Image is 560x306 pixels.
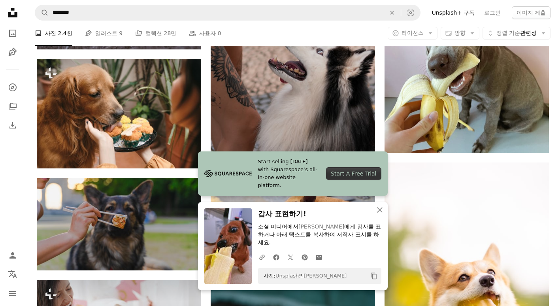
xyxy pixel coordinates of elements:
span: 라이선스 [402,30,424,36]
button: 클립보드에 복사하기 [367,269,381,283]
a: 일러스트 [5,44,21,60]
button: 정렬 기준관련성 [483,27,551,40]
img: 개에게 음식 한 접시를 먹이는 여자 [37,59,201,168]
span: Start selling [DATE] with Squarespace’s all-in-one website platform. [258,158,320,189]
button: Unsplash 검색 [35,5,49,20]
button: 메뉴 [5,285,21,301]
button: 시각적 검색 [401,5,420,20]
h3: 감사 표현하기! [258,208,381,220]
a: 프리스비를 입에 물고 풀밭에 누워 있는 개 [385,282,549,289]
button: 삭제 [383,5,401,20]
a: [PERSON_NAME] [304,273,347,279]
span: 28만 [164,29,177,38]
span: 방향 [454,30,466,36]
a: Unsplash+ 구독 [427,6,479,19]
a: 일러스트 9 [85,21,123,46]
form: 사이트 전체에서 이미지 찾기 [35,5,420,21]
a: 컬렉션 28만 [135,21,176,46]
a: 개에게 음식 한 접시를 먹이는 여자 [37,110,201,117]
a: 탐색 [5,79,21,95]
span: 9 [119,29,123,38]
a: 이메일로 공유에 공유 [312,249,326,265]
div: Start A Free Trial [326,167,381,180]
button: 언어 [5,266,21,282]
span: 정렬 기준 [496,30,520,36]
img: file-1705255347840-230a6ab5bca9image [204,168,252,179]
a: 사진 [5,25,21,41]
a: Facebook에 공유 [269,249,283,265]
a: 로그인 / 가입 [5,247,21,263]
a: Unsplash [275,273,299,279]
a: [PERSON_NAME] [298,223,344,230]
span: 관련성 [496,29,537,37]
a: 컬렉션 [5,98,21,114]
span: 사진: 의 [260,270,347,282]
button: 이미지 제출 [512,6,551,19]
a: 여자가 배경에 개와 함께 피자 한 조각을 먹고 있다 [37,221,201,228]
img: 여자가 배경에 개와 함께 피자 한 조각을 먹고 있다 [37,178,201,270]
p: 소셜 미디어에서 에게 감사를 표하거나 아래 텍스트를 복사하여 저작자 표시를 하세요. [258,223,381,247]
a: 로그인 [479,6,505,19]
a: Twitter에 공유 [283,249,298,265]
a: 개가 입으로 바나나를 먹고 있습니다. [385,40,549,47]
span: 0 [218,29,221,38]
a: 사용자 0 [189,21,221,46]
button: 라이선스 [388,27,437,40]
a: Pinterest에 공유 [298,249,312,265]
a: Start selling [DATE] with Squarespace’s all-in-one website platform.Start A Free Trial [198,151,388,196]
a: 홈 — Unsplash [5,5,21,22]
button: 방향 [441,27,479,40]
a: 다운로드 내역 [5,117,21,133]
